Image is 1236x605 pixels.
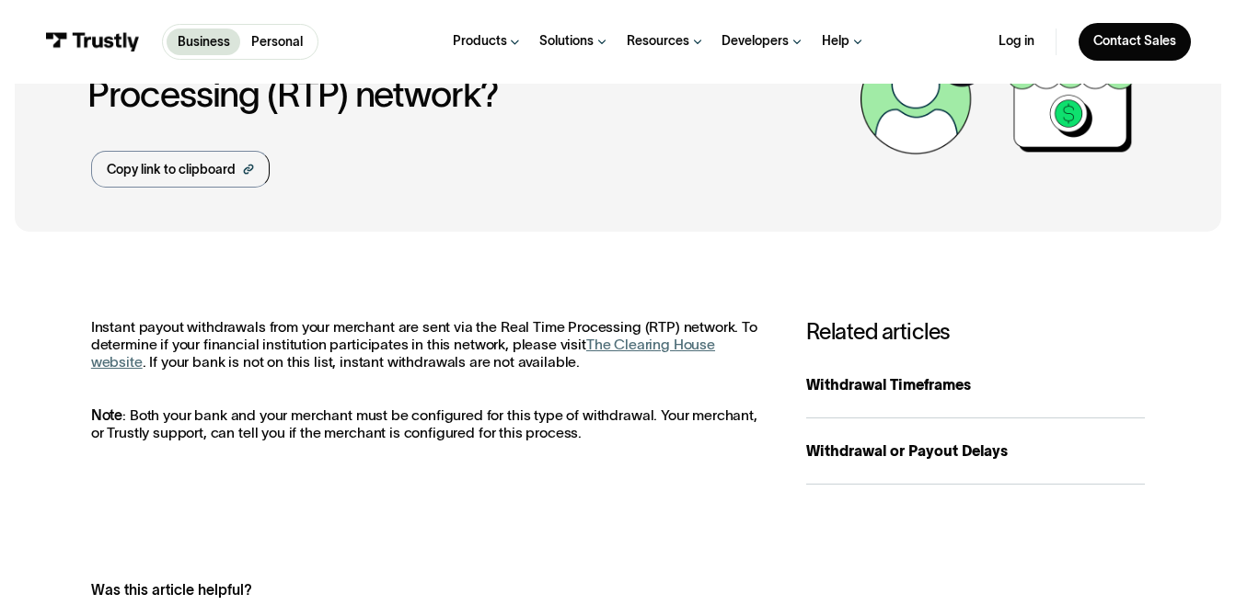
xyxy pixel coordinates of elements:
[806,374,1146,396] div: Withdrawal Timeframes
[806,440,1146,462] div: Withdrawal or Payout Delays
[91,319,769,371] p: Instant payout withdrawals from your merchant are sent via the Real Time Processing (RTP) network...
[91,337,715,370] a: The Clearing House website
[178,32,230,51] p: Business
[91,407,769,442] p: : Both your bank and your merchant must be configured for this type of withdrawal. Your merchant,...
[822,33,849,50] div: Help
[539,33,594,50] div: Solutions
[1079,23,1191,62] a: Contact Sales
[453,33,507,50] div: Products
[251,32,303,51] p: Personal
[806,352,1146,418] a: Withdrawal Timeframes
[722,33,789,50] div: Developers
[240,29,314,55] a: Personal
[806,319,1146,345] h3: Related articles
[91,151,270,188] a: Copy link to clipboard
[627,33,689,50] div: Resources
[167,29,241,55] a: Business
[1093,33,1176,50] div: Contact Sales
[806,418,1146,485] a: Withdrawal or Payout Delays
[45,32,140,52] img: Trustly Logo
[91,579,731,601] div: Was this article helpful?
[107,160,236,179] div: Copy link to clipboard
[91,407,122,423] strong: Note
[999,33,1034,50] a: Log in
